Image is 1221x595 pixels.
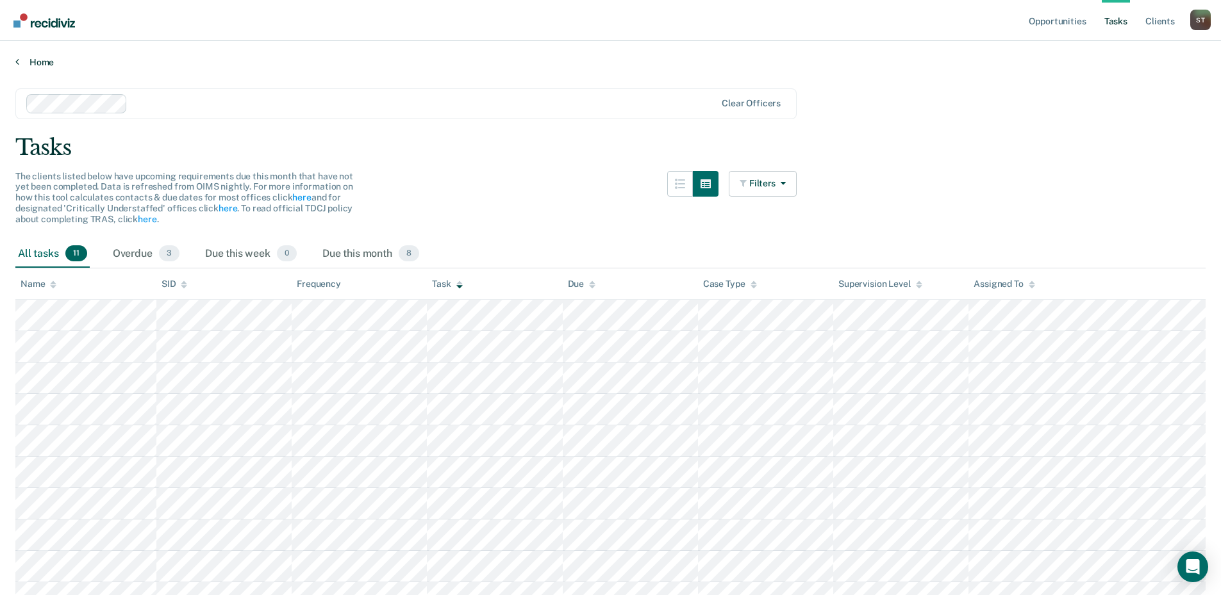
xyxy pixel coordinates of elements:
[277,245,297,262] span: 0
[219,203,237,213] a: here
[21,279,56,289] div: Name
[568,279,596,289] div: Due
[159,245,179,262] span: 3
[1177,551,1208,582] div: Open Intercom Messenger
[703,279,757,289] div: Case Type
[15,56,1206,68] a: Home
[722,98,781,109] div: Clear officers
[432,279,462,289] div: Task
[15,240,90,268] div: All tasks11
[138,214,156,224] a: here
[13,13,75,28] img: Recidiviz
[15,134,1206,161] div: Tasks
[1190,10,1211,30] button: Profile dropdown button
[729,171,797,197] button: Filters
[974,279,1034,289] div: Assigned To
[162,279,188,289] div: SID
[203,240,299,268] div: Due this week0
[110,240,182,268] div: Overdue3
[838,279,922,289] div: Supervision Level
[320,240,422,268] div: Due this month8
[297,279,341,289] div: Frequency
[65,245,87,262] span: 11
[15,171,353,224] span: The clients listed below have upcoming requirements due this month that have not yet been complet...
[1190,10,1211,30] div: S T
[292,192,311,202] a: here
[399,245,419,262] span: 8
